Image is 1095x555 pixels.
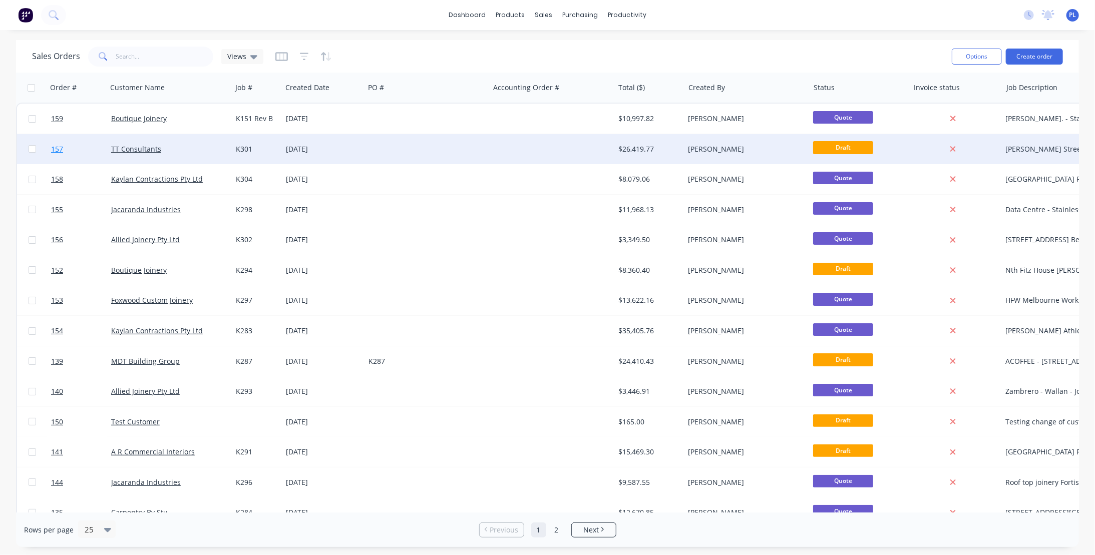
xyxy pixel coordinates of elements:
span: 139 [51,356,63,366]
span: Draft [813,414,873,427]
div: [PERSON_NAME] [688,174,800,184]
a: 154 [51,316,111,346]
div: [DATE] [286,295,360,305]
div: [DATE] [286,417,360,427]
a: Allied Joinery Pty Ltd [111,386,180,396]
a: 158 [51,164,111,194]
span: Quote [813,232,873,245]
div: K301 [236,144,276,154]
div: K293 [236,386,276,396]
div: K302 [236,235,276,245]
div: PO # [368,83,384,93]
a: Kaylan Contractions Pty Ltd [111,174,203,184]
div: $3,349.50 [618,235,677,245]
div: [PERSON_NAME] [688,295,800,305]
a: TT Consultants [111,144,161,154]
a: Next page [572,525,616,535]
a: 153 [51,285,111,315]
div: [PERSON_NAME] [688,144,800,154]
div: [PERSON_NAME] [688,386,800,396]
span: 152 [51,265,63,275]
a: Jacaranda Industries [111,205,181,214]
a: Allied Joinery Pty Ltd [111,235,180,244]
span: 158 [51,174,63,184]
a: 159 [51,104,111,134]
span: Quote [813,475,873,487]
div: [PERSON_NAME] [688,205,800,215]
div: K151 Rev B [236,114,276,124]
div: Job # [235,83,252,93]
a: 139 [51,346,111,376]
div: $15,469.30 [618,447,677,457]
div: [DATE] [286,507,360,517]
a: 152 [51,255,111,285]
div: $12,670.85 [618,507,677,517]
a: 155 [51,195,111,225]
a: Jacaranda Industries [111,477,181,487]
a: Foxwood Custom Joinery [111,295,193,305]
span: Draft [813,141,873,154]
div: [PERSON_NAME] [688,356,800,366]
div: K297 [236,295,276,305]
span: Views [227,51,246,62]
a: 135 [51,497,111,527]
span: Draft [813,353,873,366]
button: Options [952,49,1002,65]
span: 140 [51,386,63,396]
div: products [491,8,530,23]
a: Carpentry By Stu [111,507,168,517]
span: Quote [813,505,873,517]
span: 153 [51,295,63,305]
div: K291 [236,447,276,457]
div: [DATE] [286,447,360,457]
div: [DATE] [286,356,360,366]
a: Boutique Joinery [111,114,167,123]
div: [DATE] [286,386,360,396]
span: Quote [813,323,873,336]
span: Quote [813,111,873,124]
div: purchasing [557,8,603,23]
div: $13,622.16 [618,295,677,305]
div: [DATE] [286,205,360,215]
div: $165.00 [618,417,677,427]
span: 157 [51,144,63,154]
div: [PERSON_NAME] [688,417,800,427]
input: Search... [116,47,214,67]
span: 135 [51,507,63,517]
span: Quote [813,384,873,396]
div: [PERSON_NAME] [688,114,800,124]
div: $9,587.55 [618,477,677,487]
div: [PERSON_NAME] [688,477,800,487]
button: Create order [1006,49,1063,65]
div: $8,360.40 [618,265,677,275]
div: productivity [603,8,651,23]
a: 150 [51,407,111,437]
span: Rows per page [24,525,74,535]
div: [DATE] [286,265,360,275]
div: $8,079.06 [618,174,677,184]
div: sales [530,8,557,23]
h1: Sales Orders [32,52,80,61]
span: 154 [51,326,63,336]
div: $35,405.76 [618,326,677,336]
div: $10,997.82 [618,114,677,124]
span: 156 [51,235,63,245]
span: Quote [813,202,873,215]
a: 156 [51,225,111,255]
div: Order # [50,83,77,93]
div: K298 [236,205,276,215]
div: K284 [236,507,276,517]
span: Previous [490,525,518,535]
div: $24,410.43 [618,356,677,366]
div: K294 [236,265,276,275]
span: Draft [813,263,873,275]
span: Quote [813,172,873,184]
div: [DATE] [286,477,360,487]
a: 140 [51,376,111,406]
div: [PERSON_NAME] [688,507,800,517]
div: [DATE] [286,174,360,184]
div: K287 [236,356,276,366]
span: PL [1069,11,1076,20]
div: $26,419.77 [618,144,677,154]
a: MDT Building Group [111,356,180,366]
